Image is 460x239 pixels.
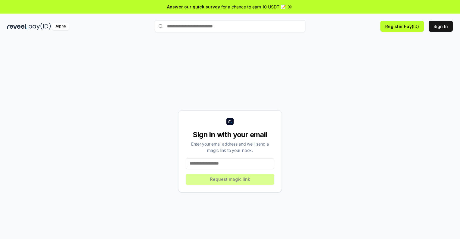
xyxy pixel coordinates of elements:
div: Enter your email address and we’ll send a magic link to your inbox. [186,141,274,153]
div: Sign in with your email [186,130,274,140]
span: for a chance to earn 10 USDT 📝 [221,4,286,10]
span: Answer our quick survey [167,4,220,10]
button: Sign In [429,21,453,32]
img: pay_id [29,23,51,30]
div: Alpha [52,23,69,30]
button: Register Pay(ID) [380,21,424,32]
img: logo_small [226,118,234,125]
img: reveel_dark [7,23,27,30]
